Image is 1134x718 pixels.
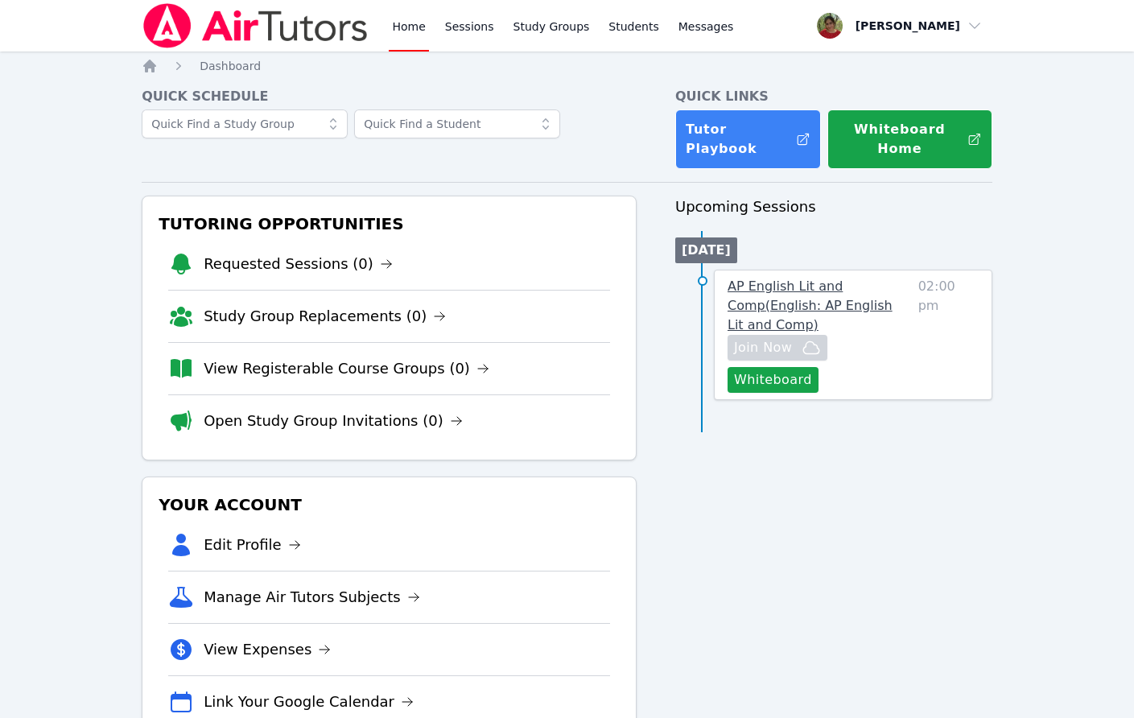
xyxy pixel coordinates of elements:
[142,109,348,138] input: Quick Find a Study Group
[204,691,414,713] a: Link Your Google Calendar
[734,338,792,357] span: Join Now
[675,196,992,218] h3: Upcoming Sessions
[200,60,261,72] span: Dashboard
[728,277,912,335] a: AP English Lit and Comp(English: AP English Lit and Comp)
[678,19,734,35] span: Messages
[142,3,369,48] img: Air Tutors
[204,586,420,609] a: Manage Air Tutors Subjects
[675,109,821,169] a: Tutor Playbook
[204,534,301,556] a: Edit Profile
[728,367,819,393] button: Whiteboard
[200,58,261,74] a: Dashboard
[204,305,446,328] a: Study Group Replacements (0)
[675,87,992,106] h4: Quick Links
[204,410,463,432] a: Open Study Group Invitations (0)
[728,279,893,332] span: AP English Lit and Comp ( English: AP English Lit and Comp )
[204,357,489,380] a: View Registerable Course Groups (0)
[142,58,992,74] nav: Breadcrumb
[354,109,560,138] input: Quick Find a Student
[155,209,623,238] h3: Tutoring Opportunities
[728,335,827,361] button: Join Now
[204,253,393,275] a: Requested Sessions (0)
[675,237,737,263] li: [DATE]
[204,638,331,661] a: View Expenses
[142,87,637,106] h4: Quick Schedule
[827,109,992,169] button: Whiteboard Home
[155,490,623,519] h3: Your Account
[918,277,979,393] span: 02:00 pm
